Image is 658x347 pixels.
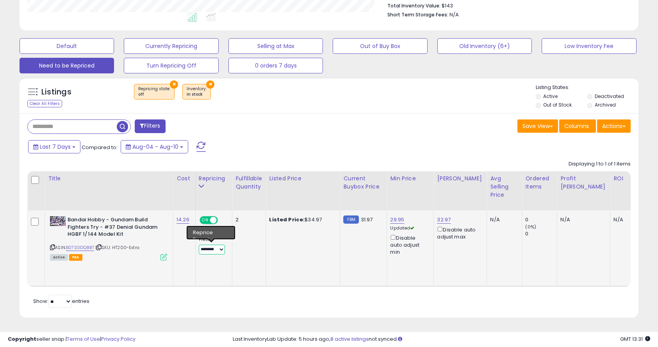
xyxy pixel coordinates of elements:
strong: Copyright [8,335,36,343]
a: Terms of Use [67,335,100,343]
label: Out of Stock [543,101,572,108]
b: Short Term Storage Fees: [387,11,448,18]
div: Clear All Filters [27,100,62,107]
span: 31.97 [361,216,373,223]
span: N/A [449,11,459,18]
div: Profit [PERSON_NAME] [560,174,607,191]
button: Last 7 Days [28,140,80,153]
div: in stock [187,92,207,97]
button: Selling at Max [228,38,323,54]
button: × [206,80,214,89]
span: | SKU: HT200-Extra [95,244,139,251]
b: Bandai Hobby - Gundam Build Fighters Try - #37 Denial Gundam HGBF 1/144 Model Kit [68,216,162,240]
img: 619EpwGC1fL._SL40_.jpg [50,216,66,226]
span: Last 7 Days [40,143,71,151]
label: Active [543,93,558,100]
span: Repricing state : [138,86,170,98]
div: seller snap | | [8,336,136,343]
span: Updated [390,225,414,231]
button: Currently Repricing [124,38,218,54]
div: off [138,92,170,97]
button: × [170,80,178,89]
span: Aug-04 - Aug-10 [132,143,178,151]
button: Default [20,38,114,54]
button: Save View [517,119,558,133]
div: Repricing [199,174,229,183]
div: [PERSON_NAME] [437,174,483,183]
small: FBM [343,215,358,224]
a: 29.95 [390,216,404,224]
p: Listing States: [536,84,638,91]
button: Aug-04 - Aug-10 [121,140,188,153]
span: FBA [69,254,82,261]
li: $143 [387,0,625,10]
button: Filters [135,119,165,133]
button: Columns [559,119,596,133]
button: Turn Repricing Off [124,58,218,73]
h5: Listings [41,87,71,98]
button: Low Inventory Fee [542,38,636,54]
div: Ordered Items [525,174,554,191]
div: Avg Selling Price [490,174,519,199]
a: Privacy Policy [101,335,136,343]
button: Old Inventory (6+) [437,38,532,54]
b: Listed Price: [269,216,305,223]
div: Disable auto adjust min [390,233,428,256]
div: N/A [490,216,516,223]
div: Last InventoryLab Update: 5 hours ago, not synced. [233,336,650,343]
span: Columns [564,122,589,130]
span: Compared to: [82,144,118,151]
div: ASIN: [50,216,167,260]
small: (0%) [525,224,536,230]
span: All listings currently available for purchase on Amazon [50,254,68,261]
div: Displaying 1 to 1 of 1 items [569,160,631,168]
span: 2025-08-18 13:31 GMT [620,335,650,343]
button: Actions [597,119,631,133]
div: Current Buybox Price [343,174,383,191]
button: Out of Buy Box [333,38,427,54]
div: 2 [235,216,260,223]
div: Preset: [199,237,226,254]
div: 0 [525,216,557,223]
button: Need to be Repriced [20,58,114,73]
div: N/A [560,216,604,223]
a: 32.97 [437,216,451,224]
div: Listed Price [269,174,337,183]
label: Archived [595,101,616,108]
div: Disable auto adjust max [437,225,481,240]
div: Fulfillable Quantity [235,174,262,191]
span: ON [200,217,210,224]
a: B07SGDQ8BT [66,244,94,251]
label: Deactivated [595,93,624,100]
button: 0 orders 7 days [228,58,323,73]
span: Inventory : [187,86,207,98]
div: 0 [525,230,557,237]
span: OFF [217,217,229,224]
div: $34.97 [269,216,334,223]
b: Total Inventory Value: [387,2,440,9]
span: Show: entries [33,297,89,305]
div: N/A [613,216,639,223]
a: 14.26 [177,216,189,224]
div: Title [48,174,170,183]
div: ROI [613,174,642,183]
a: 8 active listings [330,335,369,343]
div: Amazon AI [199,228,226,235]
div: Cost [177,174,192,183]
div: Min Price [390,174,430,183]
